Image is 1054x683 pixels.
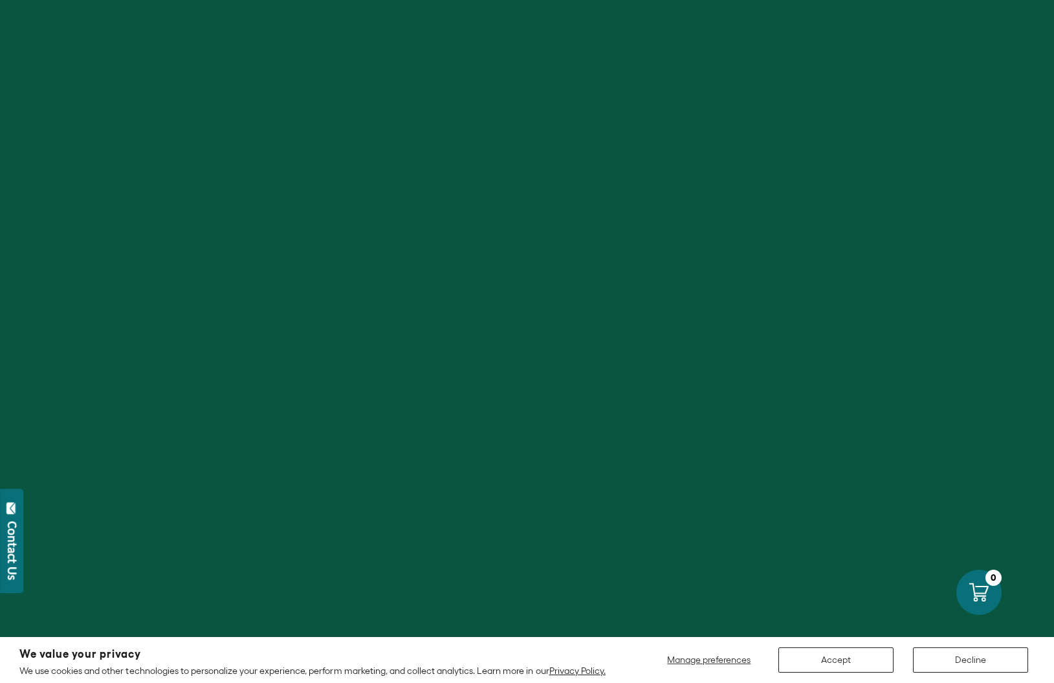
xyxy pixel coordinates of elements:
a: Privacy Policy. [549,666,606,676]
span: Manage preferences [667,655,751,665]
button: Accept [778,647,894,673]
h2: We value your privacy [19,649,606,660]
button: Decline [913,647,1028,673]
button: Manage preferences [659,647,759,673]
p: We use cookies and other technologies to personalize your experience, perform marketing, and coll... [19,665,606,677]
div: Contact Us [6,521,19,580]
div: 0 [985,570,1002,586]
